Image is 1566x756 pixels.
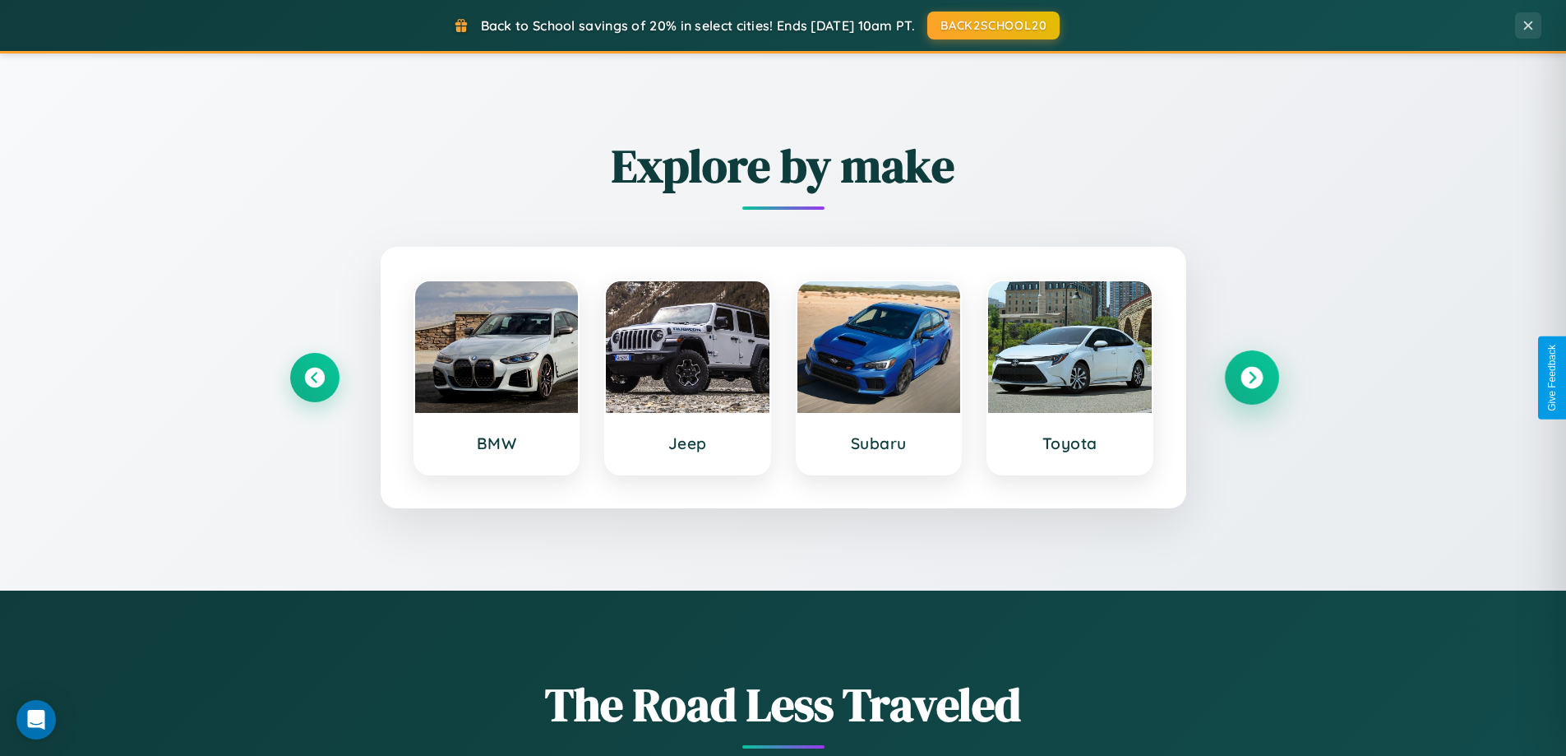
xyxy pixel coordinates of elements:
h3: BMW [432,434,562,453]
h3: Jeep [622,434,753,453]
h3: Subaru [814,434,945,453]
span: Back to School savings of 20% in select cities! Ends [DATE] 10am PT. [481,17,915,34]
div: Give Feedback [1546,345,1558,411]
h2: Explore by make [290,134,1277,197]
div: Open Intercom Messenger [16,700,56,740]
h3: Toyota [1005,434,1135,453]
h1: The Road Less Traveled [290,673,1277,736]
button: BACK2SCHOOL20 [927,12,1060,39]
